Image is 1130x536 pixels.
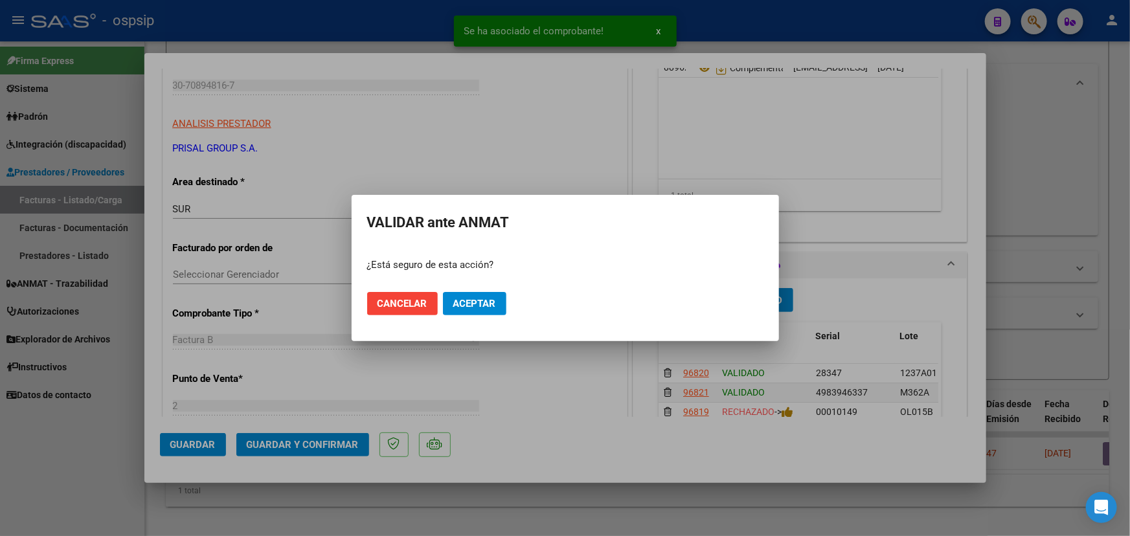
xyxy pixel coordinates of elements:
span: Aceptar [453,298,496,309]
p: ¿Está seguro de esta acción? [367,258,763,273]
button: Aceptar [443,292,506,315]
div: Open Intercom Messenger [1086,492,1117,523]
h2: VALIDAR ante ANMAT [367,210,763,235]
span: Cancelar [378,298,427,309]
button: Cancelar [367,292,438,315]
